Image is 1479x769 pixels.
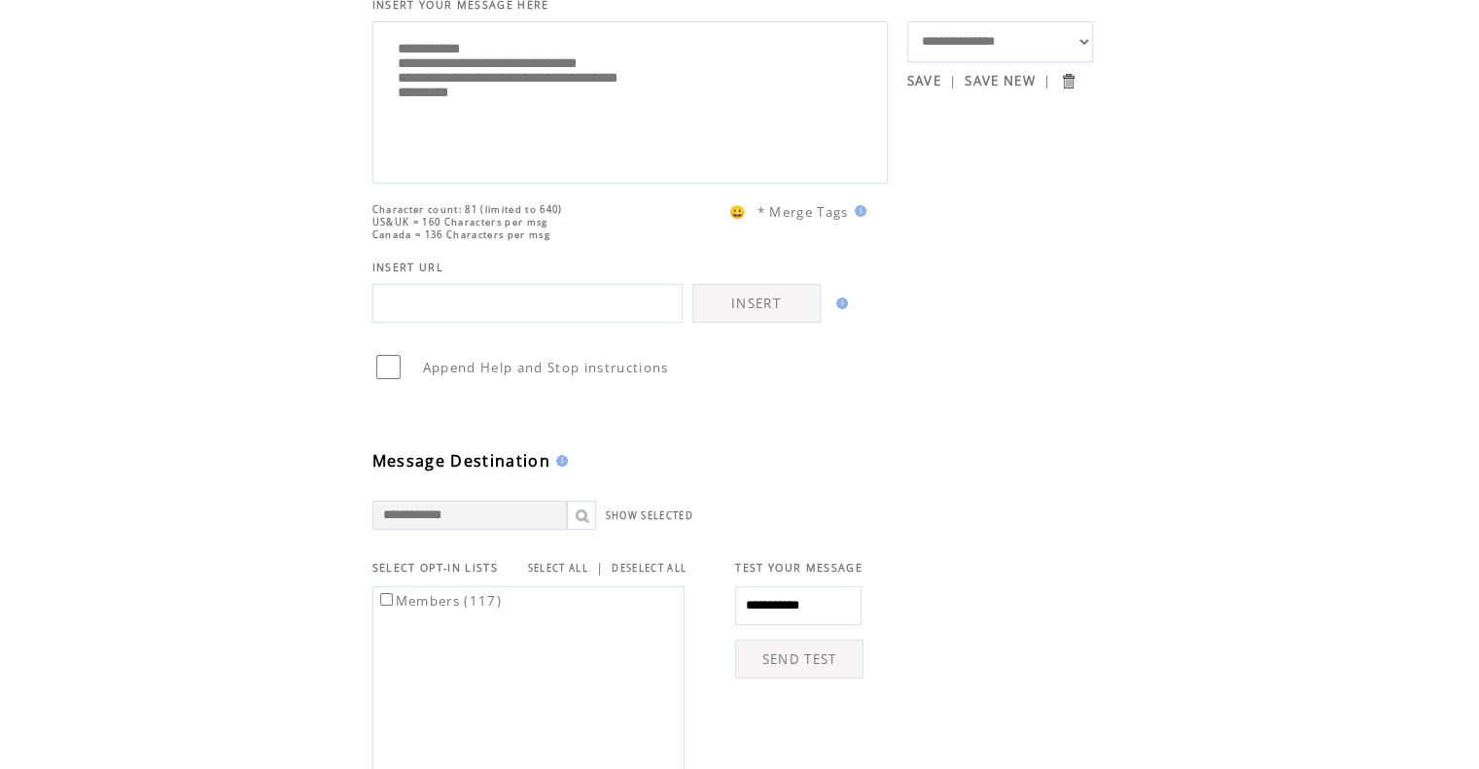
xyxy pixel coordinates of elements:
[372,203,563,216] span: Character count: 81 (limited to 640)
[372,450,550,472] span: Message Destination
[692,284,821,323] a: INSERT
[849,205,866,217] img: help.gif
[596,559,604,577] span: |
[423,359,669,376] span: Append Help and Stop instructions
[949,72,957,89] span: |
[372,216,548,228] span: US&UK = 160 Characters per msg
[757,203,849,221] span: * Merge Tags
[1059,72,1077,90] input: Submit
[612,562,687,575] a: DESELECT ALL
[1043,72,1051,89] span: |
[606,509,693,522] a: SHOW SELECTED
[528,562,588,575] a: SELECT ALL
[380,593,393,606] input: Members (117)
[372,228,550,241] span: Canada = 136 Characters per msg
[372,561,498,575] span: SELECT OPT-IN LISTS
[550,455,568,467] img: help.gif
[735,561,863,575] span: TEST YOUR MESSAGE
[735,640,863,679] a: SEND TEST
[965,72,1036,89] a: SAVE NEW
[907,72,941,89] a: SAVE
[372,261,443,274] span: INSERT URL
[729,203,747,221] span: 😀
[830,297,848,309] img: help.gif
[376,592,502,610] label: Members (117)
